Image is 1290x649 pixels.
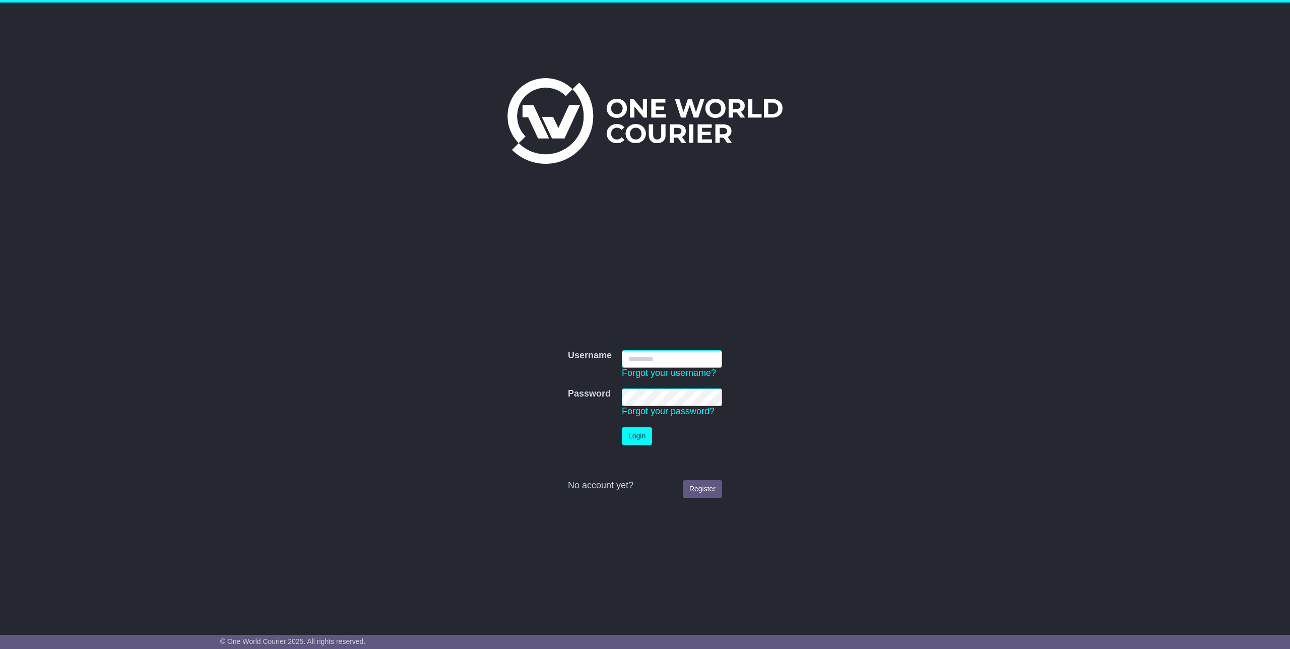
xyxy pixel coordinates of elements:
[507,78,783,164] img: One World
[622,427,652,445] button: Login
[622,368,716,378] a: Forgot your username?
[568,388,611,400] label: Password
[683,480,722,498] a: Register
[568,350,612,361] label: Username
[622,406,715,416] a: Forgot your password?
[220,637,366,645] span: © One World Courier 2025. All rights reserved.
[568,480,722,491] div: No account yet?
